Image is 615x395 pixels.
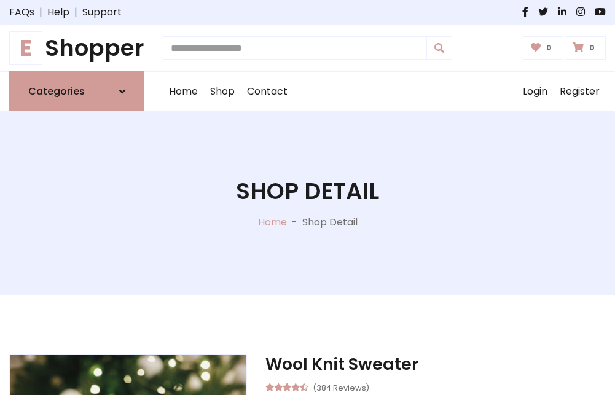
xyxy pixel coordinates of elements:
[265,354,606,374] h3: Wool Knit Sweater
[9,31,42,65] span: E
[554,72,606,111] a: Register
[204,72,241,111] a: Shop
[47,5,69,20] a: Help
[69,5,82,20] span: |
[523,36,563,60] a: 0
[565,36,606,60] a: 0
[258,215,287,229] a: Home
[543,42,555,53] span: 0
[9,71,144,111] a: Categories
[287,215,302,230] p: -
[236,178,379,205] h1: Shop Detail
[9,5,34,20] a: FAQs
[9,34,144,61] h1: Shopper
[241,72,294,111] a: Contact
[82,5,122,20] a: Support
[313,380,369,394] small: (384 Reviews)
[9,34,144,61] a: EShopper
[34,5,47,20] span: |
[302,215,358,230] p: Shop Detail
[517,72,554,111] a: Login
[586,42,598,53] span: 0
[163,72,204,111] a: Home
[28,85,85,97] h6: Categories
